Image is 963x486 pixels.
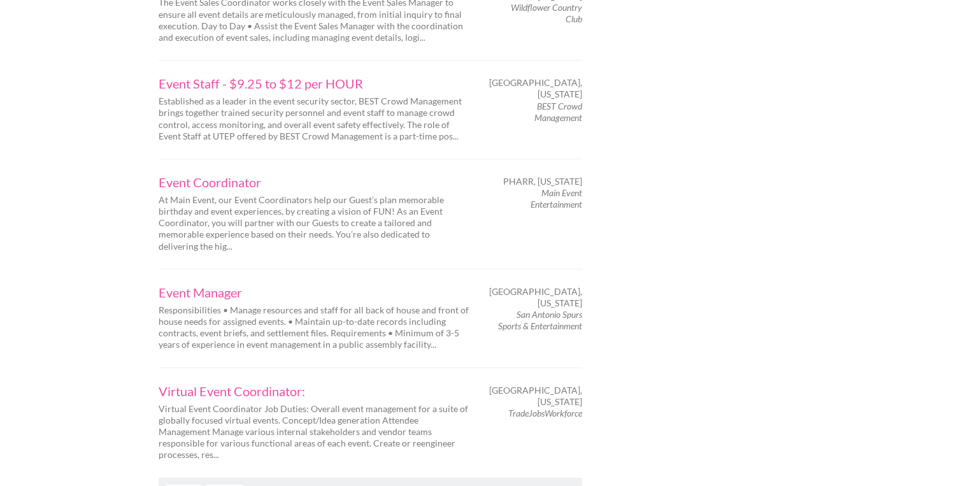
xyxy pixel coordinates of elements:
a: Event Coordinator [159,176,471,189]
p: At Main Event, our Event Coordinators help our Guest’s plan memorable birthday and event experien... [159,194,471,252]
span: [GEOGRAPHIC_DATA], [US_STATE] [489,385,582,408]
p: Virtual Event Coordinator Job Duties: Overall event management for a suite of globally focused vi... [159,403,471,461]
p: Responsibilities • Manage resources and staff for all back of house and front of house needs for ... [159,304,471,351]
em: San Antonio Spurs Sports & Entertainment [498,309,582,331]
em: BEST Crowd Management [534,101,582,123]
p: Established as a leader in the event security sector, BEST Crowd Management brings together train... [159,96,471,142]
span: Pharr, [US_STATE] [503,176,582,187]
span: [GEOGRAPHIC_DATA], [US_STATE] [489,286,582,309]
em: Main Event Entertainment [531,187,582,210]
span: [GEOGRAPHIC_DATA], [US_STATE] [489,77,582,100]
a: Event Staff - $9.25 to $12 per HOUR [159,77,471,90]
a: Virtual Event Coordinator: [159,385,471,397]
em: TradeJobsWorkforce [508,408,582,418]
a: Event Manager [159,286,471,299]
em: Wildflower Country Club [511,2,582,24]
